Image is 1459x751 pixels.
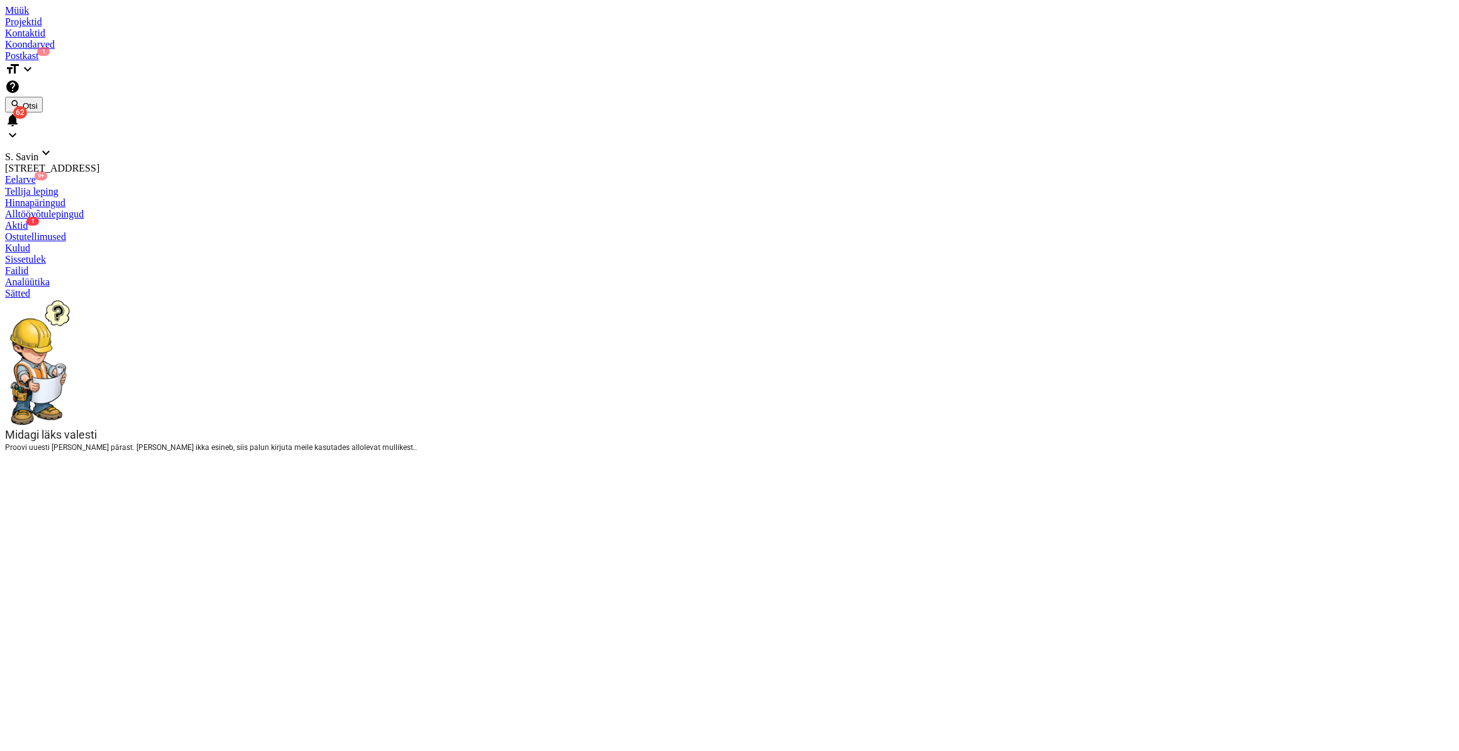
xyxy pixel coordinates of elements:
[26,217,39,226] span: 1
[13,106,27,119] span: 62
[5,50,1454,62] div: Postkast
[5,163,1454,174] div: [STREET_ADDRESS]
[5,231,1454,243] a: Ostutellimused
[5,28,1454,39] a: Kontaktid
[5,151,38,162] span: S. Savin
[5,128,20,143] i: keyboard_arrow_down
[5,50,1454,62] a: Postkast1
[20,62,35,77] i: keyboard_arrow_down
[5,97,43,112] button: Otsi
[5,254,1454,265] a: Sissetulek
[5,186,1454,197] a: Tellija leping
[5,220,1454,231] div: Aktid
[5,112,20,128] i: notifications
[5,288,1454,299] a: Sätted
[5,174,1454,185] a: Eelarve9+
[5,277,1454,288] a: Analüütika
[5,220,1454,231] a: Aktid1
[5,265,1454,277] a: Failid
[5,209,1454,220] a: Alltöövõtulepingud
[5,442,1454,453] p: Proovi uuesti [PERSON_NAME] pärast. [PERSON_NAME] ikka esineb, siis palun kirjuta meile kasutades...
[5,62,20,77] i: format_size
[38,145,53,160] i: keyboard_arrow_down
[35,172,47,180] span: 9+
[5,5,1454,16] a: Müük
[5,39,1454,50] a: Koondarved
[5,299,74,425] img: Error message
[1396,691,1459,751] div: Vestlusvidin
[5,243,1454,254] a: Kulud
[10,99,20,109] span: search
[5,16,1454,28] a: Projektid
[5,197,1454,209] a: Hinnapäringud
[5,427,1454,442] p: Midagi läks valesti
[5,79,20,94] i: Abikeskus
[1396,691,1459,751] iframe: Chat Widget
[37,47,50,56] span: 1
[5,174,1454,185] div: Eelarve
